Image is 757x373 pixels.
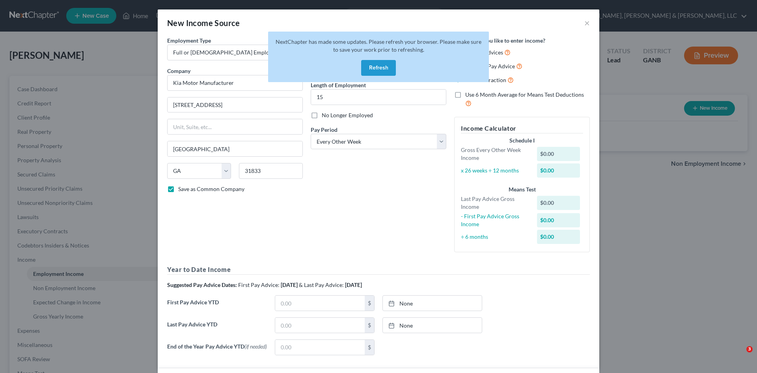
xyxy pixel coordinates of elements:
[465,91,584,98] span: Use 6 Month Average for Means Test Deductions
[275,296,365,311] input: 0.00
[584,18,590,28] button: ×
[167,37,211,44] span: Employment Type
[167,67,190,74] span: Company
[461,137,583,144] div: Schedule I
[457,146,533,162] div: Gross Every Other Week Income
[361,60,396,76] button: Refresh
[244,343,267,350] span: (if needed)
[322,112,373,118] span: No Longer Employed
[457,195,533,211] div: Last Pay Advice Gross Income
[168,119,302,134] input: Unit, Suite, etc...
[461,186,583,193] div: Means Test
[167,281,237,288] strong: Suggested Pay Advice Dates:
[167,265,590,275] h5: Year to Date Income
[365,296,374,311] div: $
[454,36,545,45] label: How would you like to enter income?
[537,230,580,244] div: $0.00
[275,340,365,355] input: 0.00
[311,90,446,105] input: ex: 2 years
[163,339,271,362] label: End of the Year Pay Advice YTD
[238,281,280,288] span: First Pay Advice:
[163,295,271,317] label: First Pay Advice YTD
[167,75,303,91] input: Search company by name...
[168,141,302,156] input: Enter city...
[311,126,337,133] span: Pay Period
[537,196,580,210] div: $0.00
[345,281,362,288] strong: [DATE]
[178,186,244,192] span: Save as Common Company
[281,281,298,288] strong: [DATE]
[365,318,374,333] div: $
[383,296,482,311] a: None
[461,124,583,133] h5: Income Calculator
[457,233,533,241] div: ÷ 6 months
[168,97,302,112] input: Enter address...
[730,346,749,365] iframe: Intercom live chat
[276,38,481,53] span: NextChapter has made some updates. Please refresh your browser. Please make sure to save your wor...
[299,281,344,288] span: & Last Pay Advice:
[239,163,303,179] input: Enter zip...
[383,318,482,333] a: None
[275,318,365,333] input: 0.00
[457,212,533,228] div: - First Pay Advice Gross Income
[365,340,374,355] div: $
[537,213,580,227] div: $0.00
[537,163,580,178] div: $0.00
[465,63,515,69] span: Just One Pay Advice
[537,147,580,161] div: $0.00
[457,167,533,174] div: x 26 weeks ÷ 12 months
[163,317,271,339] label: Last Pay Advice YTD
[746,346,753,352] span: 3
[167,17,240,28] div: New Income Source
